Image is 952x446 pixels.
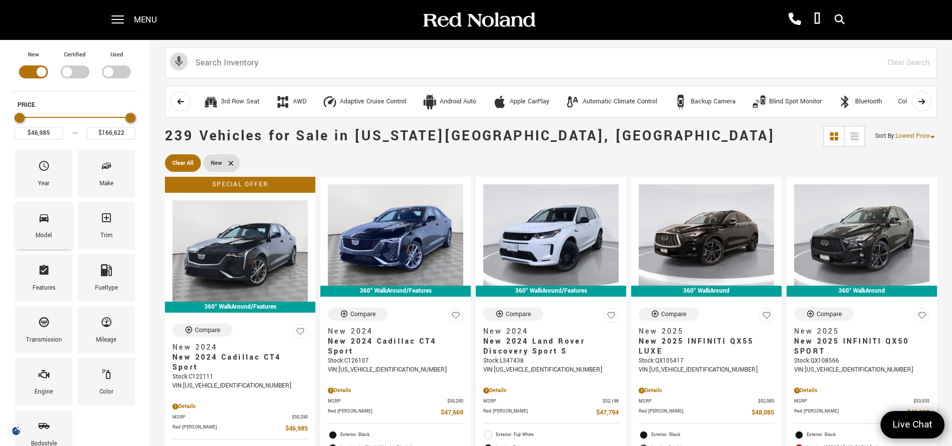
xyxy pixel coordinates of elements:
div: ModelModel [15,202,72,249]
span: $48,085 [752,408,774,418]
div: Stock : L347438 [483,357,619,366]
div: Compare [506,310,531,319]
section: Click to Open Cookie Consent Modal [5,426,28,436]
div: Stock : C122111 [172,373,308,382]
div: EngineEngine [15,358,72,405]
button: Android AutoAndroid Auto [417,91,482,112]
button: Adaptive Cruise ControlAdaptive Cruise Control [317,91,412,112]
button: Compare Vehicle [328,308,388,321]
img: Opt-Out Icon [5,426,28,436]
span: New 2024 Cadillac CT4 Sport [172,353,300,373]
div: Backup Camera [691,97,736,106]
div: Maximum Price [125,113,135,123]
button: Automatic Climate ControlAutomatic Climate Control [560,91,663,112]
a: MSRP $50,290 [172,414,308,421]
span: MSRP [328,398,447,405]
a: Red [PERSON_NAME] $48,085 [639,408,774,418]
div: TrimTrim [77,202,135,249]
button: Blind Spot MonitorBlind Spot Monitor [746,91,827,112]
div: AWD [293,97,306,106]
span: Lowest Price [896,132,930,140]
span: $47,794 [596,408,619,418]
span: New 2024 Land Rover Discovery Sport S [483,337,611,357]
input: Maximum [87,127,135,140]
span: Clear All [172,157,193,169]
label: Used [110,50,123,60]
a: New 2024New 2024 Land Rover Discovery Sport S [483,327,619,357]
a: New 2024New 2024 Cadillac CT4 Sport [172,343,308,373]
span: Red [PERSON_NAME] [639,408,752,418]
div: Compare [195,326,220,335]
div: Engine [34,387,53,398]
div: Color [99,387,113,398]
span: Exterior: Fuji White [496,430,619,440]
span: Make [100,157,112,178]
div: Android Auto [440,97,476,106]
button: scroll left [170,91,190,111]
div: VIN: [US_VEHICLE_IDENTIFICATION_NUMBER] [172,382,308,391]
h5: Price [17,100,132,109]
div: Fueltype [95,283,118,294]
span: Sort By : [875,132,896,140]
span: Live Chat [888,418,938,432]
span: $50,290 [447,398,463,405]
button: AWDAWD [270,91,312,112]
div: Bluetooth [855,97,882,106]
div: Stock : QX108566 [794,357,930,366]
div: 360° WalkAround/Features [476,286,626,297]
span: Features [38,262,50,283]
div: Features [32,283,55,294]
div: Price [14,109,135,140]
span: MSRP [483,398,603,405]
a: MSRP $50,290 [328,398,463,405]
div: VIN: [US_VEHICLE_IDENTIFICATION_NUMBER] [328,366,463,375]
div: Special Offer [165,177,315,193]
button: Compare Vehicle [639,308,699,321]
img: 2025 INFINITI QX55 LUXE [639,184,774,286]
div: FueltypeFueltype [77,254,135,301]
div: VIN: [US_VEHICLE_IDENTIFICATION_NUMBER] [794,366,930,375]
span: Exterior: Black [651,430,774,440]
button: Save Vehicle [759,308,774,327]
span: $46,985 [285,424,308,434]
img: 2024 Land Rover Discovery Sport S [483,184,619,286]
div: Make [99,178,113,189]
div: Pricing Details - New 2025 INFINITI QX55 LUXE AWD [639,386,774,395]
div: Transmission [26,335,62,346]
span: New 2024 [483,327,611,337]
button: Save Vehicle [448,308,463,327]
div: Pricing Details - New 2025 INFINITI QX50 SPORT With Navigation & AWD [794,386,930,395]
div: Compare [817,310,842,319]
span: New 2025 INFINITI QX50 SPORT [794,337,922,357]
a: Red [PERSON_NAME] $46,985 [172,424,308,434]
a: New 2025New 2025 INFINITI QX55 LUXE [639,327,774,357]
span: $52,198 [603,398,619,405]
div: FeaturesFeatures [15,254,72,301]
span: New 2025 INFINITI QX55 LUXE [639,337,767,357]
span: New 2025 [794,327,922,337]
span: Red [PERSON_NAME] [172,424,285,434]
span: Bodystyle [38,418,50,439]
span: Exterior: Black [340,430,463,440]
span: MSRP [172,414,292,421]
button: Compare Vehicle [172,324,232,337]
img: 2025 INFINITI QX50 SPORT [794,184,930,286]
span: Mileage [100,314,112,335]
button: 3rd Row Seat3rd Row Seat [198,91,265,112]
div: VIN: [US_VEHICLE_IDENTIFICATION_NUMBER] [483,366,619,375]
div: MakeMake [77,150,135,197]
div: Adaptive Cruise Control [340,97,406,106]
svg: Click to toggle on voice search [170,52,188,70]
div: Trim [100,230,112,241]
label: New [28,50,39,60]
a: Red [PERSON_NAME] $47,794 [483,408,619,418]
button: BluetoothBluetooth [832,91,888,112]
div: 3rd Row Seat [221,97,259,106]
div: Pricing Details - New 2024 Land Rover Discovery Sport S With Navigation & 4WD [483,386,619,395]
div: Model [35,230,52,241]
img: Red Noland Auto Group [421,11,536,29]
div: Android Auto [422,94,437,109]
div: Stock : C126107 [328,357,463,366]
div: ColorColor [77,358,135,405]
img: 2024 Cadillac CT4 Sport [328,184,463,286]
